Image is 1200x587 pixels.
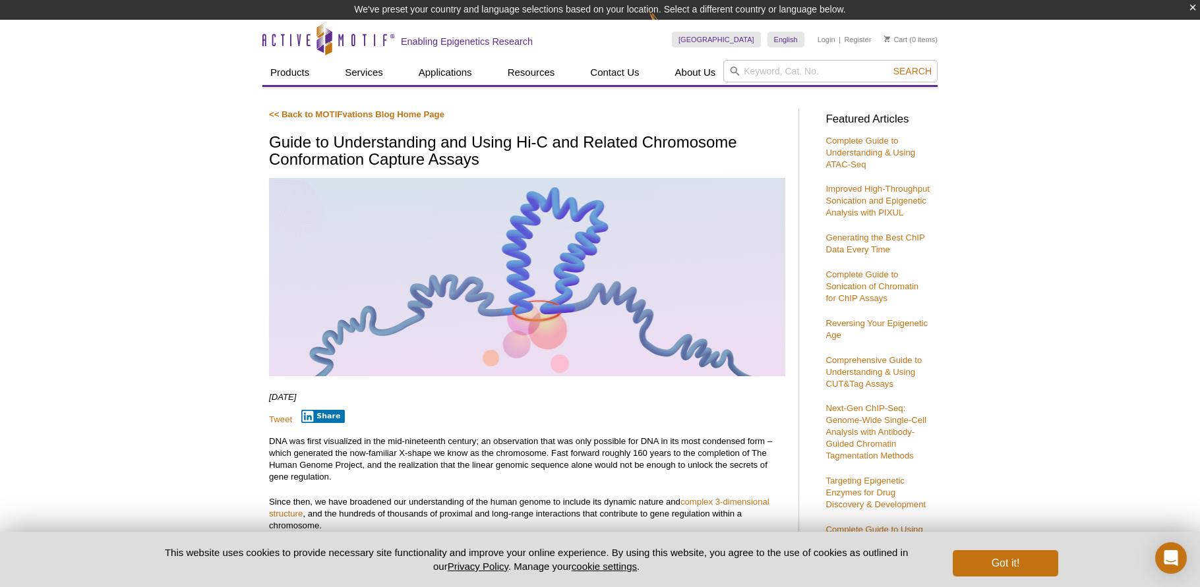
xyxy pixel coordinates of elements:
[649,10,684,41] img: Change Here
[667,60,724,85] a: About Us
[572,561,637,572] button: cookie settings
[825,355,922,389] a: Comprehensive Guide to Understanding & Using CUT&Tag Assays
[893,66,932,76] span: Search
[825,136,915,169] a: Complete Guide to Understanding & Using ATAC-Seq
[825,403,926,461] a: Next-Gen ChIP-Seq: Genome-Wide Single-Cell Analysis with Antibody-Guided Chromatin Tagmentation M...
[825,233,924,254] a: Generating the Best ChIP Data Every Time
[269,109,444,119] a: << Back to MOTIFvations Blog Home Page
[723,60,938,82] input: Keyword, Cat. No.
[582,60,647,85] a: Contact Us
[301,410,345,423] button: Share
[269,496,785,532] p: Since then, we have broadened our understanding of the human genome to include its dynamic nature...
[401,36,533,47] h2: Enabling Epigenetics Research
[825,114,931,125] h3: Featured Articles
[672,32,761,47] a: [GEOGRAPHIC_DATA]
[884,32,938,47] li: (0 items)
[269,134,785,170] h1: Guide to Understanding and Using Hi-C and Related Chromosome Conformation Capture Assays
[818,35,835,44] a: Login
[884,35,907,44] a: Cart
[500,60,563,85] a: Resources
[448,561,508,572] a: Privacy Policy
[825,184,930,217] a: Improved High-Throughput Sonication and Epigenetic Analysis with PIXUL
[269,497,769,518] a: complex 3-dimensional structure
[839,32,841,47] li: |
[825,269,918,303] a: Complete Guide to Sonication of Chromatin for ChIP Assays
[142,545,931,573] p: This website uses cookies to provide necessary site functionality and improve your online experie...
[844,35,871,44] a: Register
[767,32,804,47] a: English
[953,550,1058,576] button: Got it!
[884,36,890,42] img: Your Cart
[269,414,292,424] a: Tweet
[262,60,317,85] a: Products
[825,476,926,509] a: Targeting Epigenetic Enzymes for Drug Discovery & Development
[411,60,480,85] a: Applications
[337,60,391,85] a: Services
[889,65,936,77] button: Search
[1155,542,1187,574] div: Open Intercom Messenger
[269,178,785,376] img: Hi-C
[825,318,928,340] a: Reversing Your Epigenetic Age
[269,435,785,483] p: DNA was first visualized in the mid-nineteenth century; an observation that was only possible for...
[269,392,297,402] em: [DATE]
[825,524,924,558] a: Complete Guide to Using RRBS for Genome-Wide DNA Methylation Analysis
